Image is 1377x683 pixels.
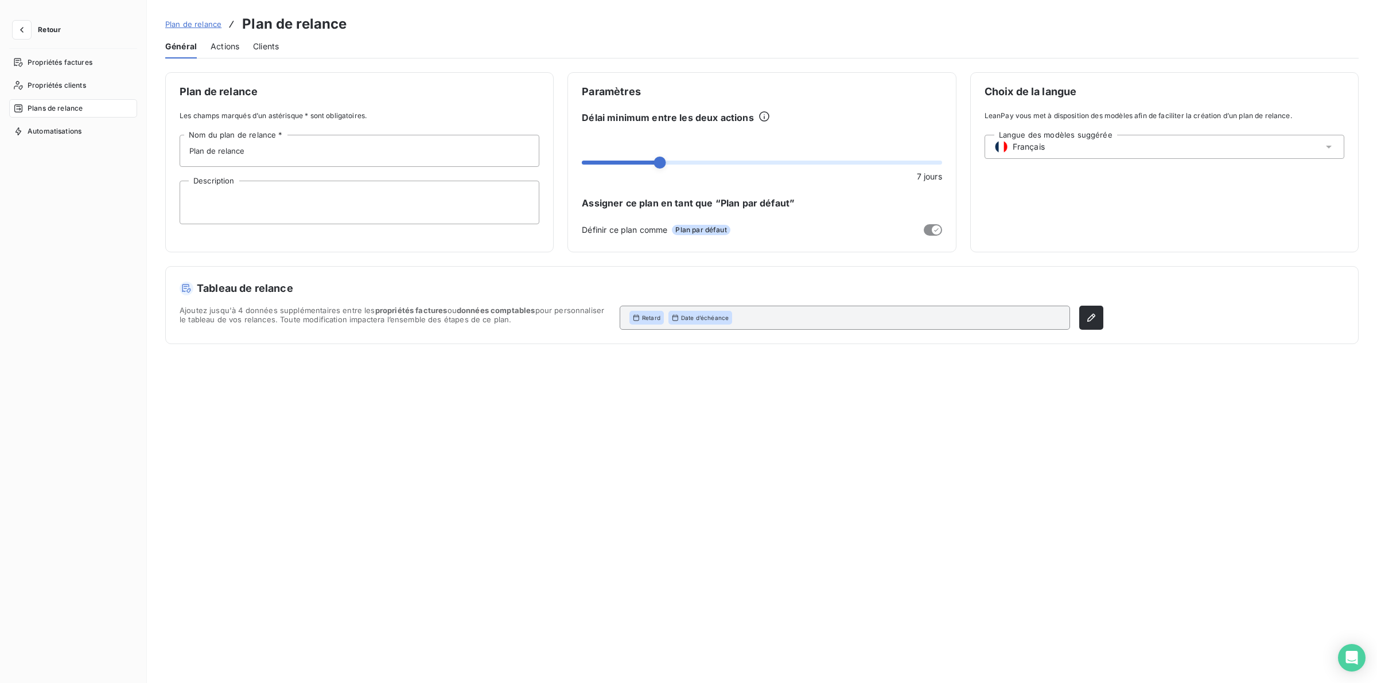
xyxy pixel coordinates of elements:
[165,18,221,30] a: Plan de relance
[180,280,1103,296] h5: Tableau de relance
[9,21,70,39] button: Retour
[28,103,83,114] span: Plans de relance
[582,196,942,210] span: Assigner ce plan en tant que “Plan par défaut”
[38,26,61,33] span: Retour
[165,19,221,29] span: Plan de relance
[28,57,92,68] span: Propriétés factures
[211,41,239,52] span: Actions
[253,41,279,52] span: Clients
[582,111,753,124] span: Délai minimum entre les deux actions
[28,126,81,136] span: Automatisations
[985,111,1344,121] span: LeanPay vous met à disposition des modèles afin de faciliter la création d’un plan de relance.
[180,87,539,97] span: Plan de relance
[1013,141,1045,153] span: Français
[180,111,539,121] span: Les champs marqués d’un astérisque * sont obligatoires.
[457,306,535,315] span: données comptables
[180,135,539,167] input: placeholder
[9,76,137,95] a: Propriétés clients
[9,99,137,118] a: Plans de relance
[9,122,137,140] a: Automatisations
[165,41,197,52] span: Général
[28,80,86,91] span: Propriétés clients
[582,224,667,236] span: Définir ce plan comme
[9,53,137,72] a: Propriétés factures
[582,87,942,97] span: Paramètres
[180,306,610,330] span: Ajoutez jusqu'à 4 données supplémentaires entre les ou pour personnaliser le tableau de vos relan...
[375,306,448,315] span: propriétés factures
[242,14,347,34] h3: Plan de relance
[672,225,730,235] span: Plan par défaut
[1338,644,1366,672] div: Open Intercom Messenger
[917,170,942,182] span: 7 jours
[985,87,1344,97] span: Choix de la langue
[642,314,660,322] span: Retard
[681,314,729,322] span: Date d’échéance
